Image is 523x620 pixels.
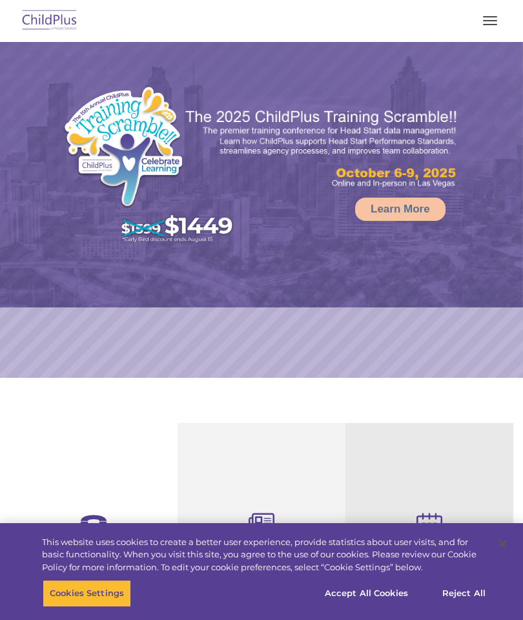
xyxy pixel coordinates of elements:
[19,6,80,36] img: ChildPlus by Procare Solutions
[43,580,131,607] button: Cookies Settings
[318,580,415,607] button: Accept All Cookies
[488,530,517,558] button: Close
[355,198,446,221] a: Learn More
[424,580,504,607] button: Reject All
[42,536,487,574] div: This website uses cookies to create a better user experience, provide statistics about user visit...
